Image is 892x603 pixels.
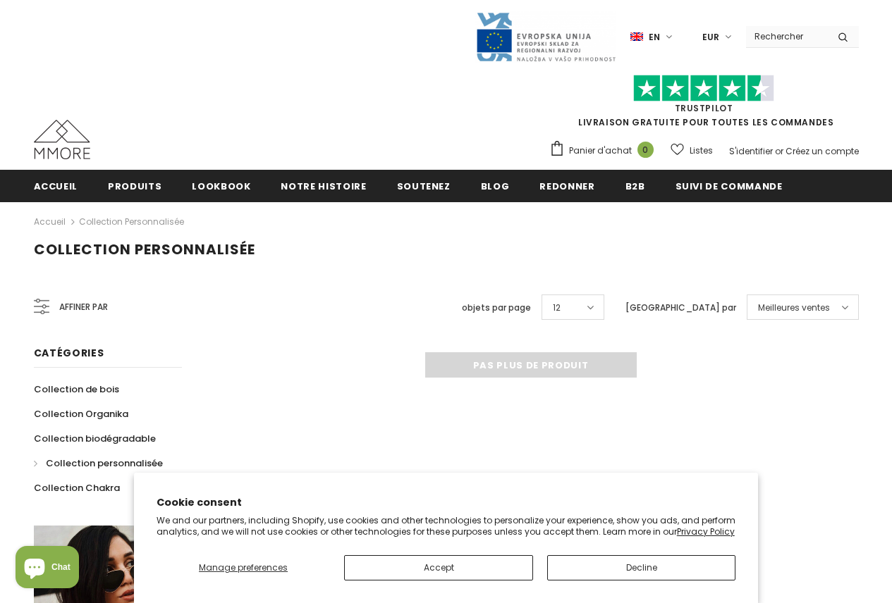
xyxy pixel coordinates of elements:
a: Listes [671,138,713,163]
button: Decline [547,555,735,580]
span: soutenez [397,180,451,193]
img: Cas MMORE [34,120,90,159]
a: Accueil [34,213,66,230]
a: Collection biodégradable [34,426,156,451]
button: Manage preferences [157,555,331,580]
span: Collection Chakra [34,481,120,495]
a: S'identifier [729,145,773,157]
img: Faites confiance aux étoiles pilotes [633,75,774,102]
span: Produits [108,180,161,193]
a: Suivi de commande [676,170,783,201]
span: Collection personnalisée [46,456,163,470]
span: Notre histoire [281,180,366,193]
span: 12 [553,301,561,315]
img: i-lang-1.png [630,31,643,43]
a: Redonner [539,170,594,201]
span: Collection de bois [34,383,119,396]
button: Accept [344,555,532,580]
span: Panier d'achat [569,144,632,158]
a: Collection Organika [34,402,128,426]
span: Catégories [34,346,104,360]
label: objets par page [462,301,531,315]
span: Accueil [34,180,78,193]
a: Collection personnalisée [34,451,163,475]
a: Collection de bois [34,377,119,402]
a: TrustPilot [675,102,733,114]
span: Collection Organika [34,407,128,421]
span: Listes [690,144,713,158]
span: Lookbook [192,180,250,193]
span: Manage preferences [199,561,288,573]
a: Accueil [34,170,78,201]
span: or [775,145,783,157]
img: Javni Razpis [475,11,616,63]
span: Collection biodégradable [34,432,156,445]
span: Redonner [539,180,594,193]
span: B2B [625,180,645,193]
span: en [649,30,660,44]
a: Notre histoire [281,170,366,201]
a: Blog [481,170,510,201]
a: Collection personnalisée [79,216,184,228]
p: We and our partners, including Shopify, use cookies and other technologies to personalize your ex... [157,515,736,537]
a: soutenez [397,170,451,201]
a: Créez un compte [786,145,859,157]
span: Suivi de commande [676,180,783,193]
span: Affiner par [59,299,108,315]
span: LIVRAISON GRATUITE POUR TOUTES LES COMMANDES [549,81,859,128]
a: Collection Chakra [34,475,120,500]
span: 0 [637,142,654,158]
a: Panier d'achat 0 [549,140,661,161]
h2: Cookie consent [157,495,736,510]
span: Blog [481,180,510,193]
a: Privacy Policy [677,526,735,537]
a: Produits [108,170,161,201]
inbox-online-store-chat: Shopify online store chat [11,546,83,592]
span: EUR [702,30,719,44]
input: Search Site [746,26,827,46]
span: Collection personnalisée [34,240,255,259]
label: [GEOGRAPHIC_DATA] par [625,301,736,315]
a: B2B [625,170,645,201]
a: Javni Razpis [475,30,616,42]
span: Meilleures ventes [758,301,830,315]
a: Lookbook [192,170,250,201]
